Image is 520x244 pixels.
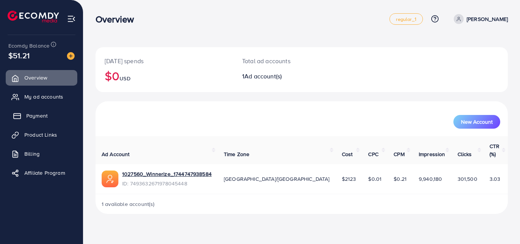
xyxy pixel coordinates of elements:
[105,69,224,83] h2: $0
[24,93,63,100] span: My ad accounts
[368,175,381,183] span: $0.01
[24,74,47,81] span: Overview
[67,52,75,60] img: image
[389,13,423,25] a: regular_1
[451,14,508,24] a: [PERSON_NAME]
[8,11,59,22] img: logo
[419,150,445,158] span: Impression
[458,175,477,183] span: 301,500
[242,56,327,65] p: Total ad accounts
[24,169,65,177] span: Affiliate Program
[394,175,407,183] span: $0.21
[102,150,130,158] span: Ad Account
[96,14,140,25] h3: Overview
[244,72,282,80] span: Ad account(s)
[224,175,330,183] span: [GEOGRAPHIC_DATA]/[GEOGRAPHIC_DATA]
[102,200,155,208] span: 1 available account(s)
[242,73,327,80] h2: 1
[342,150,353,158] span: Cost
[6,89,77,104] a: My ad accounts
[224,150,249,158] span: Time Zone
[467,14,508,24] p: [PERSON_NAME]
[396,17,416,22] span: regular_1
[26,112,48,120] span: Payment
[102,171,118,187] img: ic-ads-acc.e4c84228.svg
[6,127,77,142] a: Product Links
[105,56,224,65] p: [DATE] spends
[122,180,212,187] span: ID: 7493632671978045448
[6,108,77,123] a: Payment
[6,70,77,85] a: Overview
[120,75,130,82] span: USD
[488,210,514,238] iframe: Chat
[6,165,77,180] a: Affiliate Program
[368,150,378,158] span: CPC
[24,131,57,139] span: Product Links
[453,115,500,129] button: New Account
[461,119,493,124] span: New Account
[419,175,442,183] span: 9,940,180
[490,142,499,158] span: CTR (%)
[8,50,30,61] span: $51.21
[8,42,49,49] span: Ecomdy Balance
[490,175,501,183] span: 3.03
[394,150,404,158] span: CPM
[6,146,77,161] a: Billing
[122,170,212,178] a: 1027560_Winnerize_1744747938584
[24,150,40,158] span: Billing
[458,150,472,158] span: Clicks
[342,175,356,183] span: $2123
[67,14,76,23] img: menu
